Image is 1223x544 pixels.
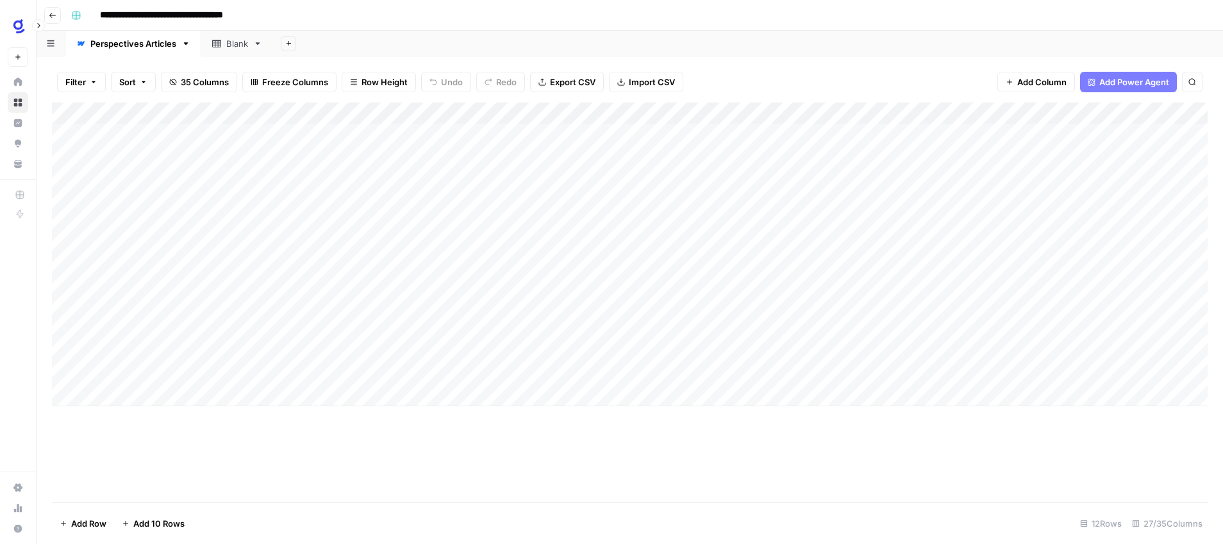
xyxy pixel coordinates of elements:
span: Import CSV [629,76,675,88]
span: Add Power Agent [1099,76,1169,88]
a: Blank [201,31,273,56]
div: 27/35 Columns [1127,513,1208,534]
a: Insights [8,113,28,133]
div: 12 Rows [1075,513,1127,534]
img: Glean SEO Ops Logo [8,15,31,38]
span: 35 Columns [181,76,229,88]
button: Workspace: Glean SEO Ops [8,10,28,42]
span: Export CSV [550,76,595,88]
span: Add 10 Rows [133,517,185,530]
button: Redo [476,72,525,92]
a: Browse [8,92,28,113]
span: Sort [119,76,136,88]
span: Undo [441,76,463,88]
button: Add 10 Rows [114,513,192,534]
span: Row Height [362,76,408,88]
span: Redo [496,76,517,88]
button: Undo [421,72,471,92]
button: Sort [111,72,156,92]
button: Add Column [997,72,1075,92]
a: Settings [8,477,28,498]
button: 35 Columns [161,72,237,92]
span: Add Row [71,517,106,530]
a: Opportunities [8,133,28,154]
span: Add Column [1017,76,1067,88]
a: Usage [8,498,28,518]
a: Your Data [8,154,28,174]
button: Row Height [342,72,416,92]
div: Perspectives Articles [90,37,176,50]
button: Freeze Columns [242,72,337,92]
a: Home [8,72,28,92]
span: Filter [65,76,86,88]
button: Add Power Agent [1080,72,1177,92]
button: Export CSV [530,72,604,92]
button: Import CSV [609,72,683,92]
button: Filter [57,72,106,92]
button: Add Row [52,513,114,534]
button: Help + Support [8,518,28,539]
span: Freeze Columns [262,76,328,88]
div: Blank [226,37,248,50]
a: Perspectives Articles [65,31,201,56]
